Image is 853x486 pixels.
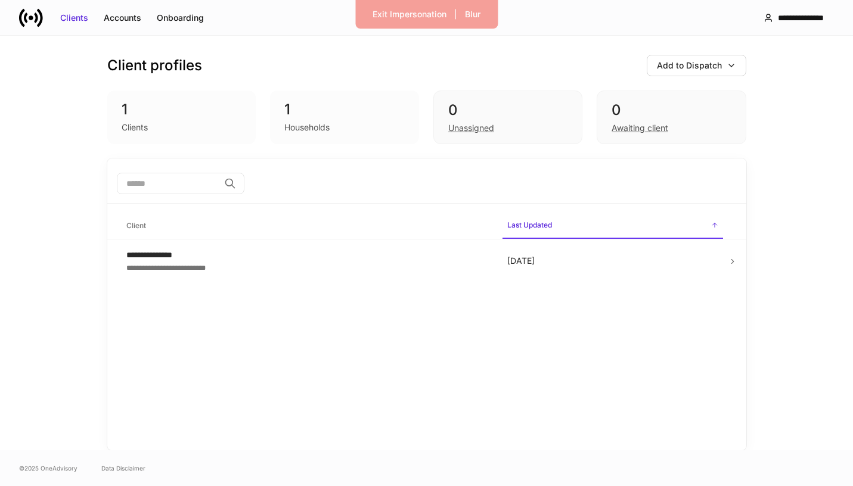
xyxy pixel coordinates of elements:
div: 0 [612,101,731,120]
a: Data Disclaimer [101,463,145,473]
button: Exit Impersonation [365,5,454,24]
p: [DATE] [507,255,718,267]
div: Accounts [104,12,141,24]
div: 0 [448,101,567,120]
button: Blur [457,5,488,24]
div: Clients [122,121,148,133]
div: 0Awaiting client [597,91,746,144]
button: Clients [52,8,96,27]
div: 1 [122,100,242,119]
span: Last Updated [503,213,723,239]
span: © 2025 OneAdvisory [19,463,77,473]
div: Clients [60,12,88,24]
button: Add to Dispatch [647,55,746,76]
div: Exit Impersonation [373,8,446,20]
span: Client [122,214,493,238]
h6: Client [126,220,146,231]
div: Unassigned [448,122,494,134]
div: 1 [284,100,405,119]
div: Blur [465,8,480,20]
div: Onboarding [157,12,204,24]
button: Accounts [96,8,149,27]
h3: Client profiles [107,56,202,75]
div: Awaiting client [612,122,668,134]
button: Onboarding [149,8,212,27]
div: 0Unassigned [433,91,582,144]
div: Add to Dispatch [657,60,722,71]
h6: Last Updated [507,219,552,230]
div: Households [284,121,330,133]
